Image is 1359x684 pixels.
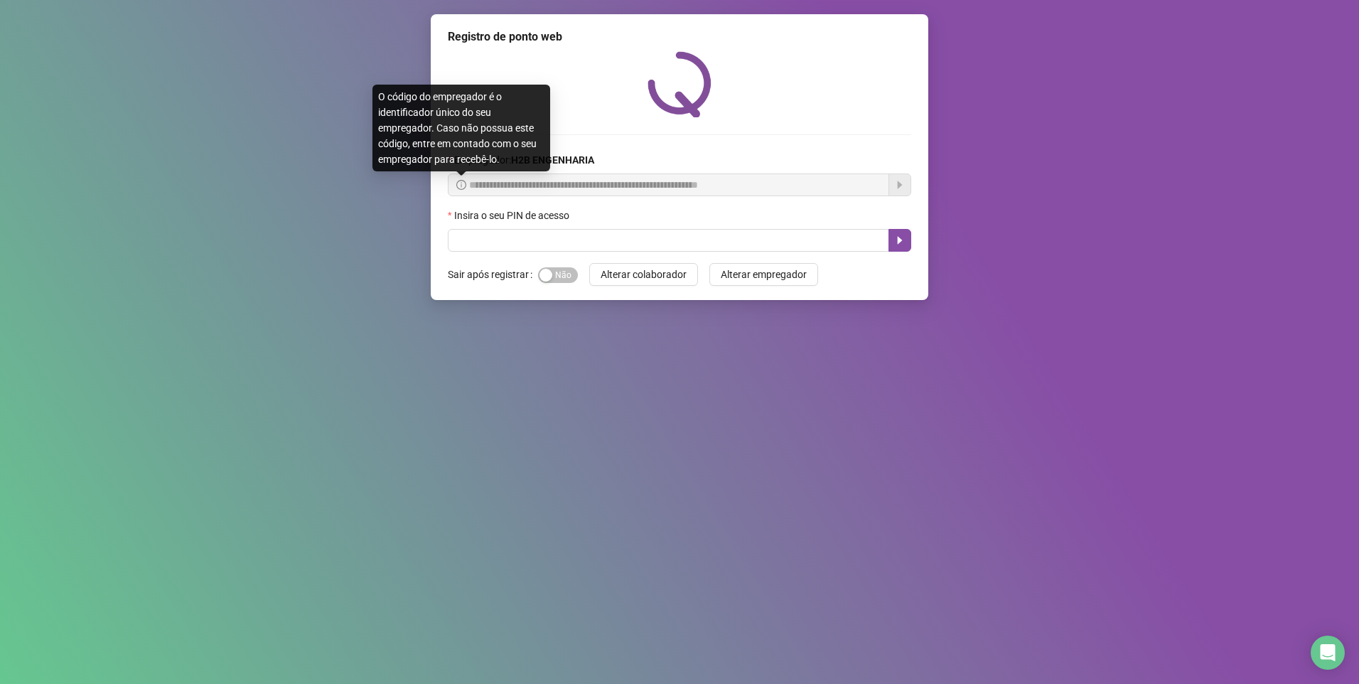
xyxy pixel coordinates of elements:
div: Registro de ponto web [448,28,911,46]
span: Alterar colaborador [601,267,687,282]
span: Alterar empregador [721,267,807,282]
div: O código do empregador é o identificador único do seu empregador. Caso não possua este código, en... [372,85,550,171]
span: info-circle [456,180,466,190]
label: Sair após registrar [448,263,538,286]
span: caret-right [894,235,906,246]
button: Alterar empregador [709,263,818,286]
strong: H2B ENGENHARIA [511,154,594,166]
img: QRPoint [648,51,711,117]
div: Open Intercom Messenger [1311,636,1345,670]
label: Insira o seu PIN de acesso [448,208,579,223]
button: Alterar colaborador [589,263,698,286]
